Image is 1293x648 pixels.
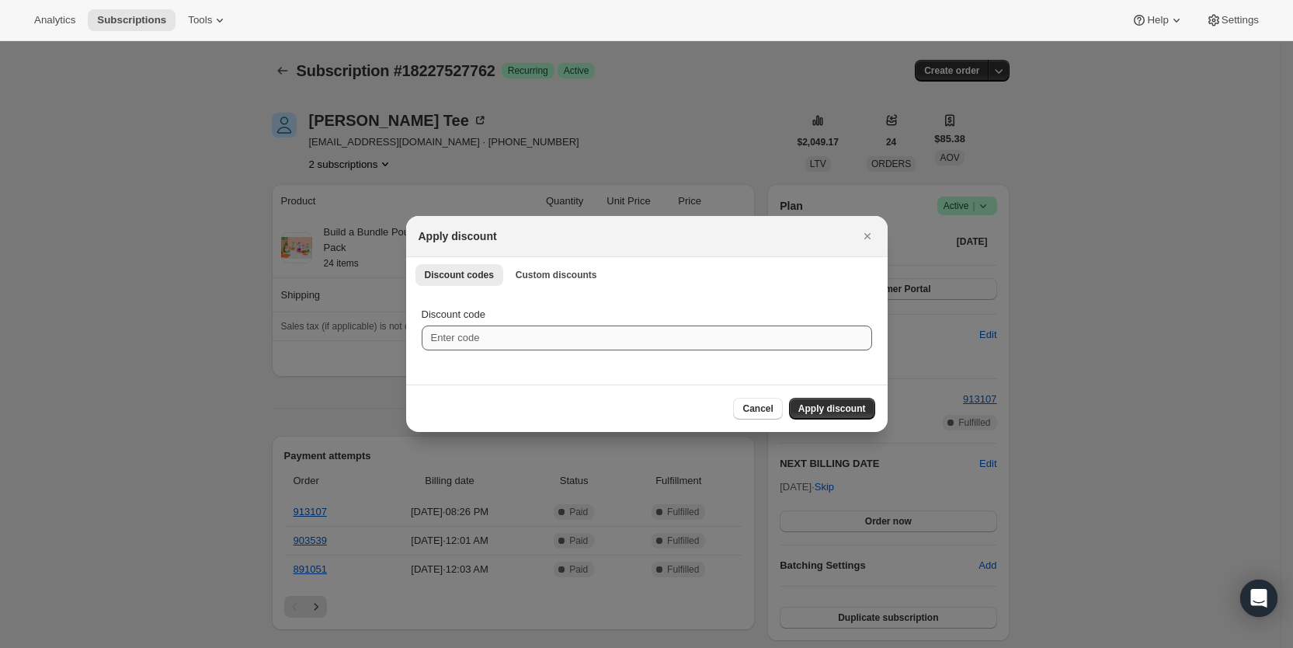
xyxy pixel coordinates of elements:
span: Discount code [422,308,485,320]
button: Subscriptions [88,9,176,31]
span: Cancel [742,402,773,415]
span: Tools [188,14,212,26]
button: Cancel [733,398,782,420]
input: Enter code [422,326,872,350]
div: Discount codes [406,291,888,385]
button: Settings [1197,9,1268,31]
span: Help [1147,14,1168,26]
span: Subscriptions [97,14,166,26]
button: Help [1122,9,1193,31]
button: Custom discounts [506,264,607,286]
button: Discount codes [415,264,503,286]
span: Apply discount [798,402,866,415]
span: Settings [1222,14,1259,26]
button: Analytics [25,9,85,31]
div: Open Intercom Messenger [1240,580,1277,617]
h2: Apply discount [419,228,497,244]
span: Custom discounts [516,269,597,281]
button: Close [857,225,878,247]
button: Tools [179,9,237,31]
button: Apply discount [789,398,875,420]
span: Analytics [34,14,75,26]
span: Discount codes [425,269,494,281]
